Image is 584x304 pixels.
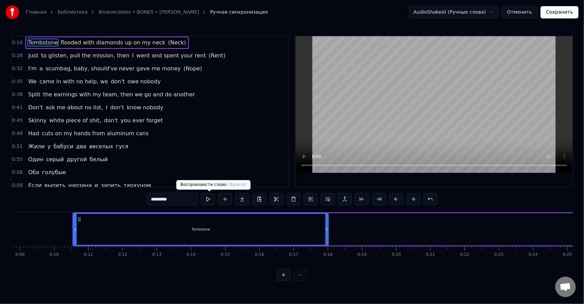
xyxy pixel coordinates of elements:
[12,65,23,72] span: 0:32
[183,65,203,72] span: (Nope)
[40,52,130,59] span: to glisten, pull the mission, then
[75,142,87,150] span: два
[89,155,108,163] span: белый
[57,9,88,16] a: Библиотека
[210,9,268,16] span: Ручная синхронизация
[27,103,43,111] span: Don't
[392,252,401,258] div: 0:20
[45,103,104,111] span: ask me about no list,
[152,252,161,258] div: 0:13
[60,39,166,46] span: flooded with diamonds up on my neck
[12,104,23,111] span: 0:41
[45,65,181,72] span: scumbag, baby, should've never gave me money
[27,91,41,98] span: Split
[68,181,93,189] span: нарзана
[289,252,298,258] div: 0:17
[41,129,149,137] span: cuts on my hands from aluminum cans
[12,39,23,46] span: 0:10
[12,143,23,150] span: 0:51
[27,155,44,163] span: Один
[136,52,207,59] span: went and spent your rent
[27,142,45,150] span: Жили
[529,252,538,258] div: 0:24
[12,91,23,98] span: 0:38
[167,39,186,46] span: (Neck)
[100,181,121,189] span: запить
[12,130,23,137] span: 0:48
[127,78,161,85] span: owe nobody
[118,252,127,258] div: 0:12
[5,5,19,19] img: youka
[27,78,37,85] span: We
[541,6,579,18] button: Сохранить
[426,252,435,258] div: 0:21
[46,155,65,163] span: серый
[109,103,125,111] span: don't
[192,227,210,232] div: Tombstone
[186,252,196,258] div: 0:14
[103,116,119,124] span: don't
[176,180,250,190] div: Воспроизвести слово
[27,168,40,176] span: Оба
[12,78,23,85] span: 0:35
[49,116,102,124] span: white piece of shit,
[131,52,134,59] span: I
[221,252,230,258] div: 0:15
[120,116,164,124] span: you ever forget
[126,103,164,111] span: know nobody
[44,181,66,189] span: выпить
[15,252,25,258] div: 0:09
[123,181,154,189] span: тархуном,
[84,252,93,258] div: 0:11
[99,9,199,16] a: Bioanecdotes • BONES • [PERSON_NAME]
[89,142,114,150] span: веселых
[12,169,23,176] span: 0:56
[494,252,504,258] div: 0:23
[27,65,37,72] span: I'm
[41,168,67,176] span: голубые
[27,52,39,59] span: Just
[255,252,264,258] div: 0:16
[460,252,469,258] div: 0:22
[53,142,74,150] span: бабуси
[47,142,51,150] span: у
[105,103,108,111] span: I
[50,252,59,258] div: 0:10
[94,181,99,189] span: и
[26,9,268,16] nav: breadcrumb
[12,156,23,163] span: 0:55
[358,252,367,258] div: 0:19
[42,91,196,98] span: the earnings with my team, then we go and do another
[555,277,576,297] div: Открытый чат
[208,52,226,59] span: (Rent)
[110,78,126,85] span: don't
[27,39,59,46] span: Tombstone
[115,142,129,150] span: гуся
[27,129,40,137] span: Had
[27,181,42,189] span: Если
[39,78,109,85] span: came in with no help, we
[228,182,246,187] span: ( Space )
[12,117,23,124] span: 0:45
[39,65,43,72] span: a
[66,155,88,163] span: другой
[563,252,572,258] div: 0:25
[26,9,47,16] a: Главная
[323,252,333,258] div: 0:18
[501,6,538,18] button: Отменить
[12,182,23,189] span: 0:58
[27,116,47,124] span: Skinny
[12,52,23,59] span: 0:26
